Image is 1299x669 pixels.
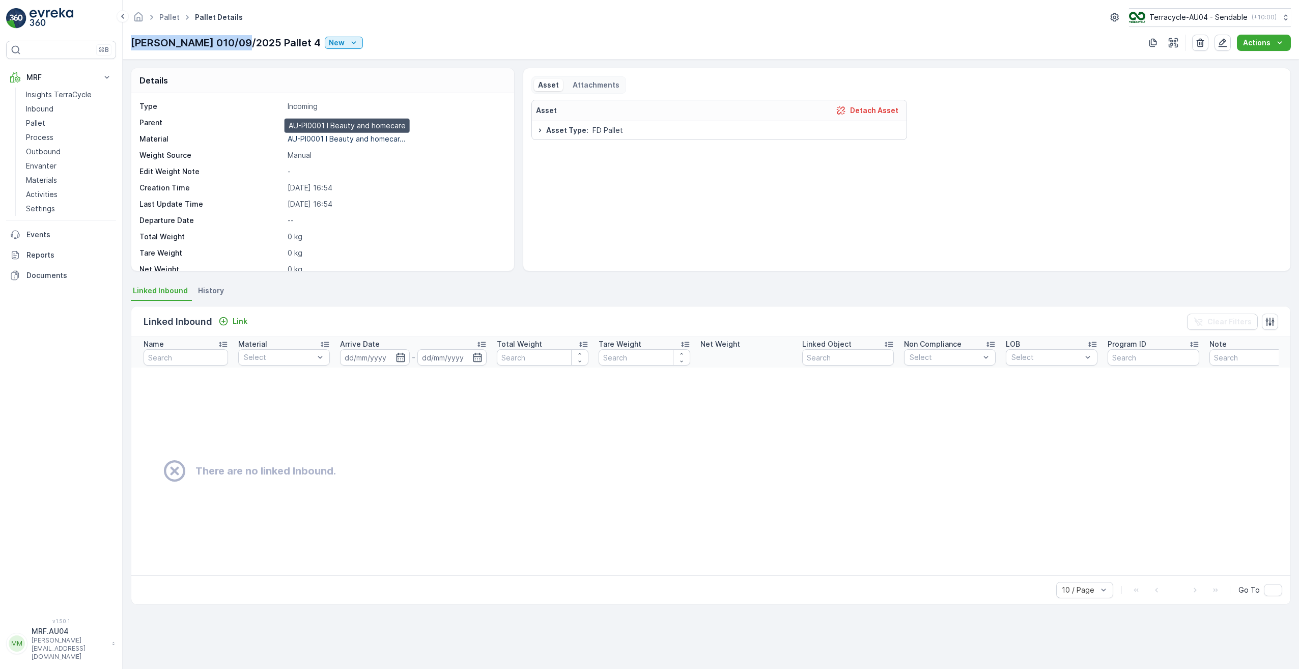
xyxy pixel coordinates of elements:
[9,635,25,652] div: MM
[288,166,503,177] p: -
[1209,339,1227,349] p: Note
[139,183,284,193] p: Creation Time
[1207,317,1252,327] p: Clear Filters
[32,626,107,636] p: MRF.AU04
[159,13,180,21] a: Pallet
[244,352,314,363] p: Select
[22,187,116,202] a: Activities
[238,339,267,349] p: Material
[22,130,116,145] a: Process
[1129,8,1291,26] button: Terracycle-AU04 - Sendable(+10:00)
[26,250,112,260] p: Reports
[325,37,363,49] button: New
[139,101,284,111] p: Type
[417,349,487,366] input: dd/mm/yyyy
[1108,339,1146,349] p: Program ID
[1006,339,1020,349] p: LOB
[288,232,503,242] p: 0 kg
[599,349,690,366] input: Search
[832,104,902,117] button: Detach Asset
[412,351,415,364] p: -
[144,315,212,329] p: Linked Inbound
[904,339,962,349] p: Non Compliance
[195,463,336,479] h2: There are no linked Inbound.
[133,15,144,24] a: Homepage
[26,161,57,171] p: Envanter
[233,316,247,326] p: Link
[32,636,107,661] p: [PERSON_NAME][EMAIL_ADDRESS][DOMAIN_NAME]
[910,352,980,363] p: Select
[1243,38,1270,48] p: Actions
[288,101,503,111] p: Incoming
[1149,12,1248,22] p: Terracycle-AU04 - Sendable
[6,626,116,661] button: MMMRF.AU04[PERSON_NAME][EMAIL_ADDRESS][DOMAIN_NAME]
[1129,12,1145,23] img: terracycle_logo.png
[26,189,58,200] p: Activities
[6,67,116,88] button: MRF
[26,72,96,82] p: MRF
[139,215,284,226] p: Departure Date
[288,183,503,193] p: [DATE] 16:54
[30,8,73,29] img: logo_light-DOdMpM7g.png
[26,204,55,214] p: Settings
[340,349,410,366] input: dd/mm/yyyy
[193,12,245,22] span: Pallet Details
[1252,13,1277,21] p: ( +10:00 )
[139,199,284,209] p: Last Update Time
[139,118,284,128] p: Parent
[139,248,284,258] p: Tare Weight
[144,349,228,366] input: Search
[497,339,542,349] p: Total Weight
[22,102,116,116] a: Inbound
[26,90,92,100] p: Insights TerraCycle
[26,270,112,281] p: Documents
[139,74,168,87] p: Details
[592,125,623,135] span: FD Pallet
[850,105,898,116] p: Detach Asset
[1238,585,1260,595] span: Go To
[214,315,251,327] button: Link
[139,134,284,144] p: Material
[288,118,503,128] p: -
[139,264,284,274] p: Net Weight
[22,116,116,130] a: Pallet
[139,166,284,177] p: Edit Weight Note
[26,230,112,240] p: Events
[133,286,188,296] span: Linked Inbound
[26,104,53,114] p: Inbound
[131,35,321,50] p: [PERSON_NAME] 010/09/2025 Pallet 4
[288,199,503,209] p: [DATE] 16:54
[288,248,503,258] p: 0 kg
[546,125,588,135] span: Asset Type :
[599,339,641,349] p: Tare Weight
[22,145,116,159] a: Outbound
[26,147,61,157] p: Outbound
[289,121,406,131] p: AU-PI0001 I Beauty and homecare
[288,264,503,274] p: 0 kg
[288,134,406,143] p: AU-PI0001 I Beauty and homecar...
[22,159,116,173] a: Envanter
[6,245,116,265] a: Reports
[1011,352,1082,363] p: Select
[1108,349,1199,366] input: Search
[1187,314,1258,330] button: Clear Filters
[536,105,557,116] p: Asset
[26,132,53,143] p: Process
[700,339,740,349] p: Net Weight
[329,38,345,48] p: New
[6,225,116,245] a: Events
[497,349,588,366] input: Search
[1237,35,1291,51] button: Actions
[139,232,284,242] p: Total Weight
[198,286,224,296] span: History
[288,150,503,160] p: Manual
[144,339,164,349] p: Name
[139,150,284,160] p: Weight Source
[6,618,116,624] span: v 1.50.1
[99,46,109,54] p: ⌘B
[802,339,852,349] p: Linked Object
[538,80,559,90] p: Asset
[22,88,116,102] a: Insights TerraCycle
[802,349,894,366] input: Search
[6,265,116,286] a: Documents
